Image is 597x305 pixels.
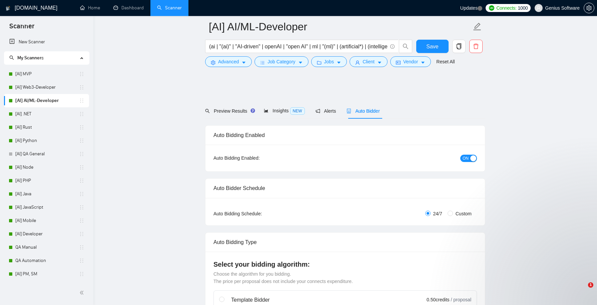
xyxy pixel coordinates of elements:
a: [AI] AI/ML-Developer [15,94,79,107]
span: 1 [588,282,593,288]
div: Tooltip anchor [250,108,256,114]
li: [AI] PHP [4,174,89,187]
span: holder [79,111,84,117]
a: QA Automation [15,254,79,267]
li: New Scanner [4,35,89,49]
span: holder [79,218,84,223]
span: bars [260,60,265,65]
button: setting [584,3,594,13]
li: [AI] Rust [4,121,89,134]
li: [AI] MVP [4,67,89,81]
img: upwork-logo.png [489,5,494,11]
button: delete [469,40,483,53]
span: Updates [460,5,478,11]
iframe: Intercom live chat [574,282,590,298]
span: Custom [453,210,474,217]
span: Preview Results [205,108,253,114]
a: [AI] Java [15,187,79,201]
span: double-left [79,289,86,296]
span: holder [79,71,84,77]
span: holder [79,258,84,263]
a: [AI] Node [15,161,79,174]
span: edit [473,22,482,31]
span: holder [79,85,84,90]
button: folderJobscaret-down [311,56,347,67]
a: New Scanner [9,35,84,49]
span: caret-down [241,60,246,65]
span: search [399,43,412,49]
span: Auto Bidder [347,108,380,114]
span: Choose the algorithm for you bidding. The price per proposal does not include your connects expen... [213,271,353,284]
span: holder [79,138,84,143]
span: notification [316,109,320,113]
li: QA Automation [4,254,89,267]
a: [AI] Developer [15,227,79,241]
span: 24/7 [431,210,445,217]
span: holder [79,151,84,157]
div: Auto Bidding Enabled [213,126,477,145]
div: Auto Bidding Enabled: [213,154,301,162]
a: [AI] Web3-Developer [15,81,79,94]
a: [AI] .NET [15,107,79,121]
span: area-chart [264,108,268,113]
span: robot [347,109,351,113]
span: Advanced [218,58,239,65]
span: holder [79,231,84,237]
span: caret-down [377,60,382,65]
li: QA Manual [4,241,89,254]
span: user [536,6,541,10]
span: holder [79,125,84,130]
img: logo [6,3,10,14]
button: Save [416,40,449,53]
span: setting [584,5,594,11]
span: info-circle [390,44,395,49]
span: Alerts [316,108,336,114]
a: [AI] QA General [15,147,79,161]
a: searchScanner [157,5,182,11]
a: setting [584,5,594,11]
span: caret-down [421,60,425,65]
a: [AI] MVP [15,67,79,81]
li: [AI] Mobile [4,214,89,227]
span: Save [426,42,438,51]
span: setting [211,60,215,65]
a: QA Manual [15,241,79,254]
h4: Select your bidding algorithm: [213,260,477,269]
span: caret-down [298,60,303,65]
span: My Scanners [17,55,44,61]
li: [AI] JavaScript [4,201,89,214]
a: [AI] Mobile [15,214,79,227]
span: search [9,55,14,60]
span: 0.50 credits [427,296,449,303]
button: idcardVendorcaret-down [390,56,431,67]
li: [AI] Node [4,161,89,174]
li: [AI] .NET [4,107,89,121]
div: Auto Bidder Schedule [213,179,477,198]
input: Search Freelance Jobs... [209,42,387,51]
a: Reset All [436,58,455,65]
span: idcard [396,60,401,65]
span: Jobs [324,58,334,65]
div: Auto Bidding Schedule: [213,210,301,217]
a: [AI] PM, SM [15,267,79,281]
span: Insights [264,108,305,113]
span: holder [79,245,84,250]
span: Vendor [403,58,418,65]
span: holder [79,98,84,103]
li: [AI] PM, SM [4,267,89,281]
span: caret-down [337,60,341,65]
span: copy [453,43,465,49]
span: My Scanners [9,55,44,61]
span: holder [79,271,84,277]
button: userClientcaret-down [350,56,388,67]
span: holder [79,165,84,170]
a: dashboardDashboard [113,5,144,11]
a: [AI] JavaScript [15,201,79,214]
a: [AI] PHP [15,174,79,187]
input: Scanner name... [209,18,472,35]
span: delete [470,43,482,49]
span: Scanner [4,21,40,35]
span: holder [79,178,84,183]
span: holder [79,191,84,197]
li: [AI] Python [4,134,89,147]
